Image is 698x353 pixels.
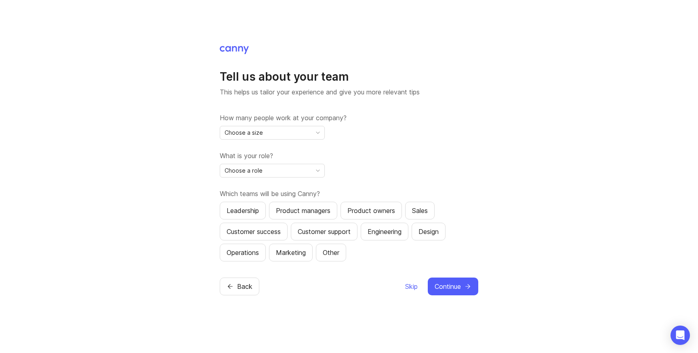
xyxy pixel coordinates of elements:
[428,278,478,295] button: Continue
[291,223,357,240] button: Customer support
[220,69,478,84] h1: Tell us about your team
[269,202,337,219] button: Product managers
[405,278,418,295] button: Skip
[412,223,446,240] button: Design
[316,244,346,261] button: Other
[227,206,259,215] div: Leadership
[298,227,351,236] div: Customer support
[220,202,266,219] button: Leadership
[405,202,435,219] button: Sales
[341,202,402,219] button: Product owners
[220,46,249,54] img: Canny Home
[323,248,339,257] div: Other
[269,244,313,261] button: Marketing
[227,248,259,257] div: Operations
[276,206,330,215] div: Product managers
[220,189,478,198] label: Which teams will be using Canny?
[220,113,478,123] label: How many people work at your company?
[311,167,324,174] svg: toggle icon
[220,223,288,240] button: Customer success
[237,282,252,291] span: Back
[225,166,263,175] span: Choose a role
[220,164,325,178] div: toggle menu
[405,282,418,291] span: Skip
[311,130,324,136] svg: toggle icon
[412,206,428,215] div: Sales
[220,278,259,295] button: Back
[220,244,266,261] button: Operations
[418,227,439,236] div: Design
[435,282,461,291] span: Continue
[671,326,690,345] div: Open Intercom Messenger
[220,87,478,97] p: This helps us tailor your experience and give you more relevant tips
[276,248,306,257] div: Marketing
[361,223,408,240] button: Engineering
[220,126,325,140] div: toggle menu
[368,227,402,236] div: Engineering
[220,151,478,161] label: What is your role?
[347,206,395,215] div: Product owners
[225,128,263,137] span: Choose a size
[227,227,281,236] div: Customer success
